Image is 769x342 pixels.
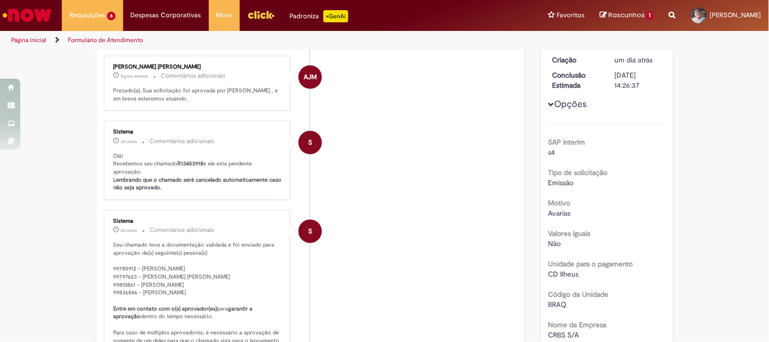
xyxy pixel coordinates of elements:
span: CD Ilheus [548,269,579,279]
b: Tipo de solicitação [548,168,608,177]
b: Motivo [548,198,571,208]
p: Prezado(a), Sua solicitação foi aprovada por [PERSON_NAME] , e em breve estaremos atuando. [114,87,282,102]
span: Agora mesmo [121,73,149,79]
span: S [308,130,312,155]
span: 6h atrás [121,139,137,145]
img: ServiceNow [1,5,53,25]
small: Comentários adicionais [150,226,215,234]
span: Favoritos [557,10,584,20]
b: Código da Unidade [548,290,609,299]
b: Unidade para o pagamento [548,259,633,268]
span: AJM [304,65,317,89]
div: Adams Johnson Melo Lima [299,65,322,89]
ul: Trilhas de página [8,31,505,50]
b: SAP Interim [548,138,585,147]
div: [DATE] 14:26:37 [615,70,662,90]
b: Nome da Empresa [548,320,607,329]
span: 6 [107,12,116,20]
p: +GenAi [323,10,348,22]
a: Formulário de Atendimento [68,36,143,44]
b: Valores Iguais [548,229,591,238]
span: s4 [548,148,556,157]
span: More [216,10,232,20]
a: Página inicial [11,36,46,44]
img: click_logo_yellow_360x200.png [247,7,275,22]
span: Não [548,239,561,248]
span: CRBS S/A [548,330,579,339]
dt: Conclusão Estimada [545,70,607,90]
p: Olá! Recebemos seu chamado e ele esta pendente aprovação. [114,152,282,192]
b: Entre em contato com o(s) aprovador(es) [114,305,217,313]
small: Comentários adicionais [161,72,226,80]
b: Lembrando que o chamado será cancelado automaticamente caso não seja aprovado. [114,176,283,192]
b: R13453918 [178,160,204,167]
span: [PERSON_NAME] [710,11,761,19]
span: Despesas Corporativas [131,10,201,20]
span: Avarias [548,209,571,218]
span: BRAQ [548,300,567,309]
div: Sistema [114,218,282,224]
div: Sistema [114,129,282,135]
div: System [299,220,322,243]
span: 1 [646,11,654,20]
span: Rascunhos [608,10,645,20]
div: Padroniza [290,10,348,22]
span: um dia atrás [615,55,653,64]
b: garantir a aprovação [114,305,254,321]
span: S [308,219,312,244]
time: 28/08/2025 12:11:34 [121,139,137,145]
span: Emissão [548,178,574,187]
time: 28/08/2025 12:11:25 [121,227,137,233]
div: System [299,131,322,154]
time: 27/08/2025 17:26:33 [615,55,653,64]
a: Rascunhos [600,11,654,20]
dt: Criação [545,55,607,65]
div: 27/08/2025 17:26:33 [615,55,662,65]
time: 28/08/2025 18:14:32 [121,73,149,79]
small: Comentários adicionais [150,137,215,146]
div: [PERSON_NAME] [PERSON_NAME] [114,64,282,70]
span: 6h atrás [121,227,137,233]
span: Requisições [69,10,105,20]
